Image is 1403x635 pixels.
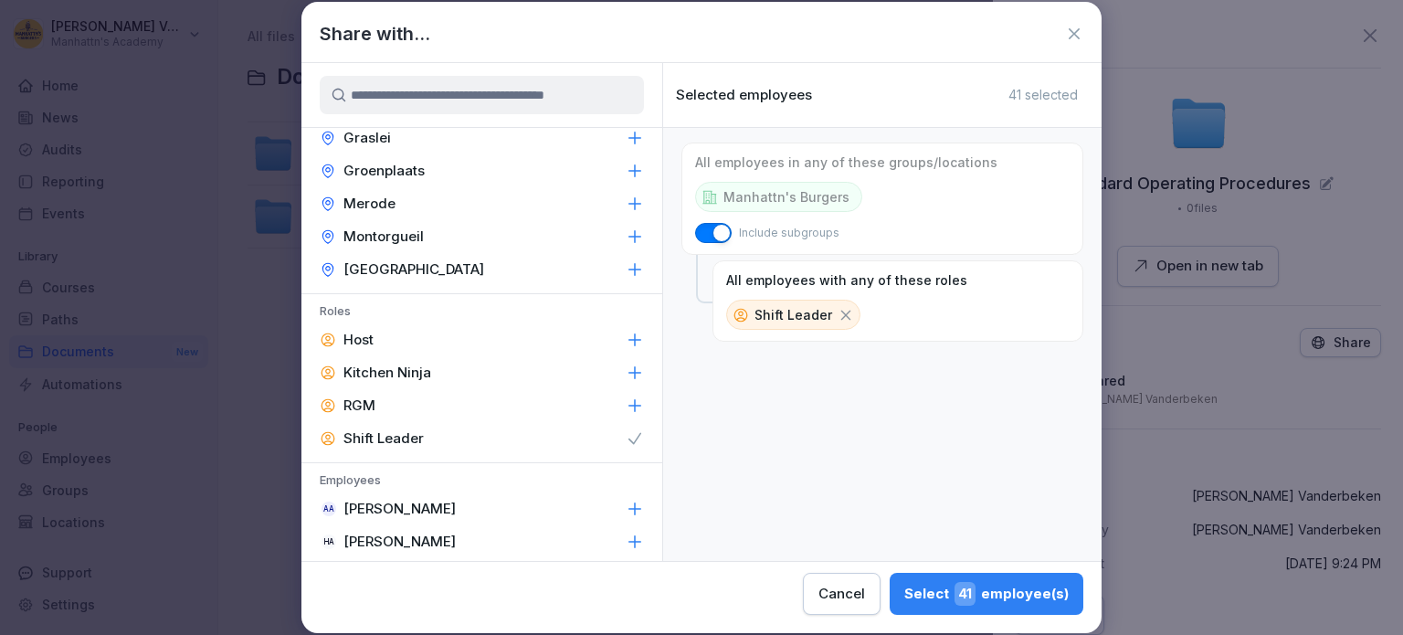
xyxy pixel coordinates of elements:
p: Merode [343,195,396,213]
p: [GEOGRAPHIC_DATA] [343,260,484,279]
p: [PERSON_NAME] [343,500,456,518]
p: Shift Leader [754,305,832,324]
p: Manhattn's Burgers [723,187,849,206]
p: Graslei [343,129,391,147]
p: [PERSON_NAME] [343,533,456,551]
button: Cancel [803,573,881,615]
div: Cancel [818,584,865,604]
p: Host [343,331,374,349]
button: Select41employee(s) [890,573,1083,615]
p: Kitchen Ninja [343,364,431,382]
p: All employees with any of these roles [726,272,967,289]
p: Roles [301,303,662,323]
p: All employees in any of these groups/locations [695,154,997,171]
span: 41 [955,582,976,606]
h1: Share with... [320,20,430,48]
p: Groenplaats [343,162,425,180]
div: Select employee(s) [904,582,1069,606]
p: Montorgueil [343,228,424,246]
p: Employees [301,472,662,492]
p: 41 selected [1008,87,1078,103]
p: Include subgroups [739,225,839,241]
p: Selected employees [676,87,812,103]
p: Shift Leader [343,429,424,448]
div: HA [322,534,336,549]
div: AA [322,502,336,516]
p: RGM [343,397,375,415]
